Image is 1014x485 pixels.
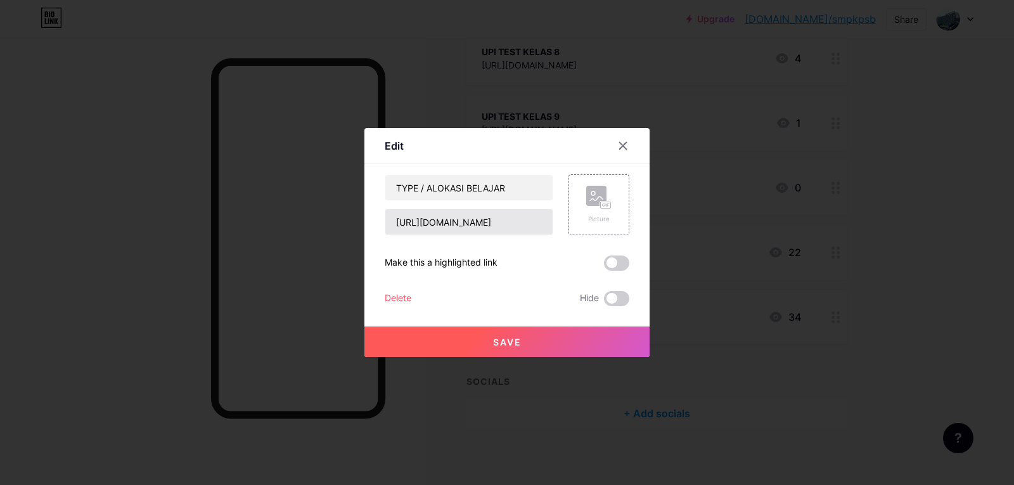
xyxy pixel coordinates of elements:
div: Picture [586,214,612,224]
span: Save [493,337,522,347]
span: Hide [580,291,599,306]
div: Edit [385,138,404,153]
input: URL [385,209,553,235]
input: Title [385,175,553,200]
button: Save [364,327,650,357]
div: Make this a highlighted link [385,255,497,271]
div: Delete [385,291,411,306]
